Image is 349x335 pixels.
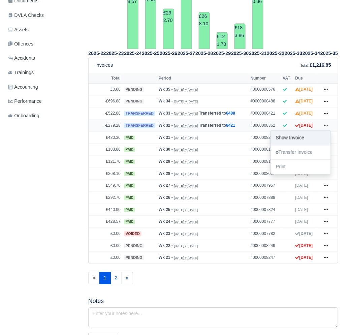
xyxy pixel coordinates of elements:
[271,160,331,174] a: Print
[249,240,281,252] td: #0000008249
[89,216,122,228] td: £428.57
[95,63,113,68] h6: Invoices
[271,146,331,160] a: Transfer Invoice
[159,99,173,104] strong: Wk 34 -
[213,50,231,58] th: 2025-29
[295,219,308,224] span: [DATE]
[122,272,133,284] a: »
[124,136,135,141] span: paid
[310,63,331,68] strong: £1,216.85
[89,204,122,216] td: £440.90
[159,232,173,236] strong: Wk 23 -
[88,298,338,305] h5: Notes
[5,81,80,94] a: Accounting
[8,98,42,105] span: Performance
[5,23,80,36] a: Assets
[295,111,313,116] strong: [DATE]
[174,112,198,116] small: [DATE] » [DATE]
[124,208,135,213] span: paid
[285,50,303,58] th: 2025-33
[89,132,122,144] td: £430.36
[159,183,173,188] strong: Wk 27 -
[8,69,34,77] span: Trainings
[195,50,213,58] th: 2025-28
[124,50,142,58] th: 2025-24
[300,64,309,68] small: Total
[249,252,281,264] td: #0000008247
[295,99,313,104] strong: [DATE]
[295,172,308,176] span: [DATE]
[159,135,173,140] strong: Wk 31 -
[124,220,135,224] span: paid
[89,168,122,180] td: £268.10
[320,50,338,58] th: 2025-35
[124,111,155,116] span: transferred
[89,228,122,240] td: £0.00
[157,73,249,84] th: Period
[124,196,135,201] span: paid
[89,144,122,156] td: £183.86
[124,99,144,104] span: pending
[5,110,80,123] a: Onboarding
[295,208,308,212] span: [DATE]
[217,32,228,49] td: £121.70
[159,244,173,248] strong: Wk 22 -
[249,50,267,58] th: 2025-31
[295,87,313,92] strong: [DATE]
[315,303,349,335] div: Chat Widget
[159,255,173,260] strong: Wk 21 -
[295,244,313,248] strong: [DATE]
[249,96,281,108] td: #0000008488
[124,160,135,164] span: paid
[163,9,174,49] td: £292.70
[249,132,281,144] td: #0000008265
[249,204,281,216] td: #0000007824
[295,255,313,260] strong: [DATE]
[234,24,246,49] td: £183.86
[159,111,173,116] strong: Wk 33 -
[226,123,235,128] a: 8421
[249,108,281,120] td: #0000008421
[231,50,249,58] th: 2025-30
[124,244,144,249] span: pending
[8,26,29,34] span: Assets
[159,147,173,152] strong: Wk 30 -
[174,244,198,248] small: [DATE] » [DATE]
[295,232,313,236] strong: [DATE]
[89,240,122,252] td: £0.00
[174,172,198,176] small: [DATE] » [DATE]
[159,87,173,92] strong: Wk 35 -
[249,73,281,84] th: Number
[5,95,80,108] a: Performance
[249,228,281,240] td: #0000007782
[8,55,35,62] span: Accidents
[199,111,235,116] strong: Transferred to
[174,124,198,128] small: [DATE] » [DATE]
[303,50,320,58] th: 2025-34
[174,220,198,224] small: [DATE] » [DATE]
[124,255,144,261] span: pending
[249,192,281,204] td: #0000007888
[106,50,124,58] th: 2025-23
[5,37,80,51] a: Offences
[249,180,281,192] td: #0000007957
[110,272,122,284] a: 2
[295,123,313,128] strong: [DATE]
[174,196,198,200] small: [DATE] » [DATE]
[249,216,281,228] td: #0000007777
[281,73,294,84] th: VAT
[88,50,106,58] th: 2025-22
[89,252,122,264] td: £0.00
[178,50,195,58] th: 2025-27
[89,156,122,168] td: £121.70
[249,84,281,96] td: #0000008576
[174,208,198,212] small: [DATE] » [DATE]
[89,120,122,132] td: -£279.28
[160,50,178,58] th: 2025-26
[159,172,173,176] strong: Wk 28 -
[174,88,198,92] small: [DATE] » [DATE]
[142,50,160,58] th: 2025-25
[267,50,285,58] th: 2025-32
[294,73,318,84] th: Due
[124,123,155,128] span: transferred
